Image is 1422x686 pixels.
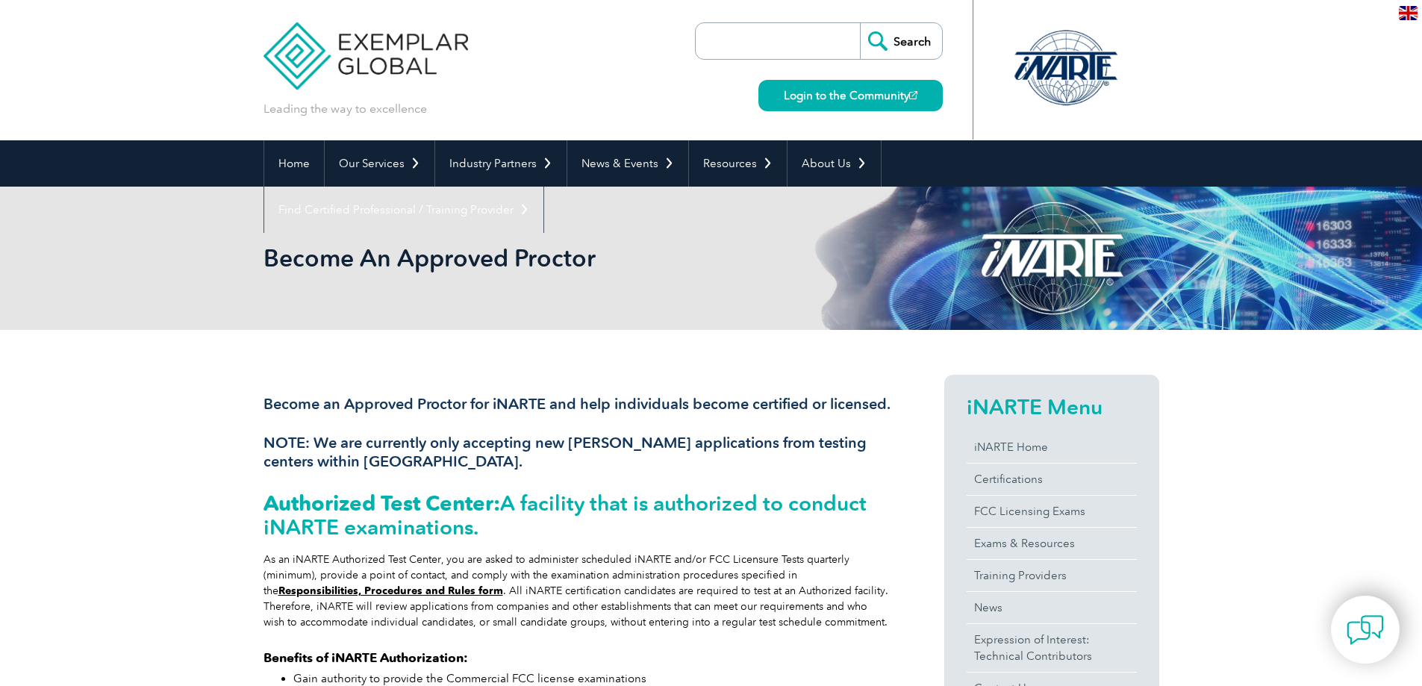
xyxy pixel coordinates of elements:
a: FCC Licensing Exams [967,496,1137,527]
a: Resources [689,140,787,187]
a: Expression of Interest:Technical Contributors [967,624,1137,672]
a: News & Events [567,140,688,187]
a: Training Providers [967,560,1137,591]
a: Exams & Resources [967,528,1137,559]
h3: NOTE: We are currently only accepting new [PERSON_NAME] applications from testing centers within ... [263,434,891,471]
h3: Become an Approved Proctor for iNARTE and help individuals become certified or licensed. [263,395,891,414]
a: About Us [788,140,881,187]
a: Our Services [325,140,434,187]
a: Login to the Community [758,80,943,111]
img: open_square.png [909,91,917,99]
h2: Become An Approved Proctor [263,246,891,270]
strong: Benefits of iNARTE Authorization: [263,650,468,665]
a: Responsibilities, Procedures and Rules form [278,584,503,597]
h2: iNARTE Menu [967,395,1137,419]
input: Search [860,23,942,59]
div: As an iNARTE Authorized Test Center, you are asked to administer scheduled iNARTE and/or FCC Lice... [263,552,891,630]
img: en [1399,6,1418,20]
a: Certifications [967,464,1137,495]
a: iNARTE Home [967,431,1137,463]
p: Leading the way to excellence [263,101,427,117]
a: Find Certified Professional / Training Provider [264,187,543,233]
img: contact-chat.png [1347,611,1384,649]
h2: A facility that is authorized to conduct iNARTE examinations. [263,491,891,539]
a: Home [264,140,324,187]
a: Industry Partners [435,140,567,187]
a: News [967,592,1137,623]
strong: Authorized Test Center: [263,490,500,516]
